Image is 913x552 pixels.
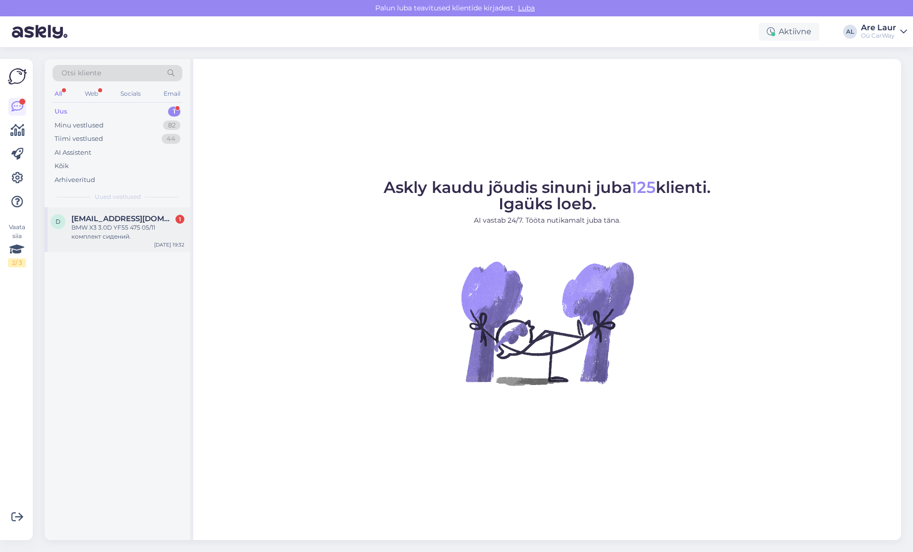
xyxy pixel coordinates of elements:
div: Aktiivne [759,23,819,41]
div: Kõik [55,161,69,171]
span: d [56,218,60,225]
div: All [53,87,64,100]
div: Uus [55,107,67,117]
div: AL [843,25,857,39]
a: Are LaurOü CarWay [861,24,907,40]
div: AI Assistent [55,148,91,158]
span: Otsi kliente [61,68,101,78]
div: Vaata siia [8,223,26,267]
div: Tiimi vestlused [55,134,103,144]
span: 125 [631,178,656,197]
div: Oü CarWay [861,32,896,40]
div: Socials [118,87,143,100]
span: dasya74@gmail.com [71,214,174,223]
div: 2 / 3 [8,258,26,267]
div: BMW X3 3.0D YF55 475 05/11 комплект сидений. [71,223,184,241]
div: Arhiveeritud [55,175,95,185]
span: Luba [515,3,538,12]
div: Minu vestlused [55,121,104,130]
span: Uued vestlused [95,192,141,201]
div: 1 [175,215,184,224]
p: AI vastab 24/7. Tööta nutikamalt juba täna. [384,215,711,226]
span: Askly kaudu jõudis sinuni juba klienti. Igaüks loeb. [384,178,711,213]
div: 44 [162,134,180,144]
img: Askly Logo [8,67,27,86]
div: Are Laur [861,24,896,32]
div: Email [162,87,182,100]
div: 1 [168,107,180,117]
div: 82 [163,121,180,130]
div: [DATE] 19:32 [154,241,184,248]
div: Web [83,87,100,100]
img: No Chat active [458,234,636,412]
